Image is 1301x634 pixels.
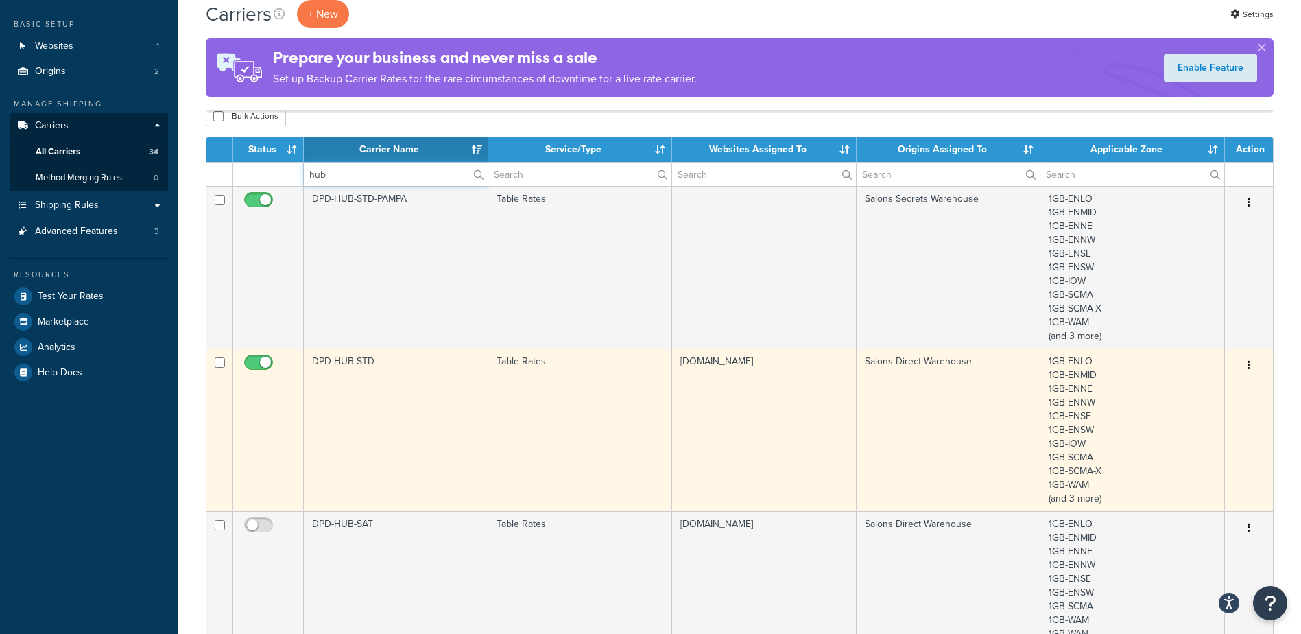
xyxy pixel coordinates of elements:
[10,165,168,191] li: Method Merging Rules
[10,59,168,84] li: Origins
[1040,163,1224,186] input: Search
[38,367,82,379] span: Help Docs
[1253,586,1287,620] button: Open Resource Center
[10,113,168,139] a: Carriers
[488,349,673,511] td: Table Rates
[10,269,168,281] div: Resources
[38,291,104,303] span: Test Your Rates
[672,349,857,511] td: [DOMAIN_NAME]
[35,66,66,78] span: Origins
[1230,5,1274,24] a: Settings
[857,349,1041,511] td: Salons Direct Warehouse
[154,172,158,184] span: 0
[10,19,168,30] div: Basic Setup
[672,137,857,162] th: Websites Assigned To: activate to sort column ascending
[10,335,168,360] a: Analytics
[10,59,168,84] a: Origins 2
[10,139,168,165] li: All Carriers
[1040,349,1225,511] td: 1GB-ENLO 1GB-ENMID 1GB-ENNE 1GB-ENNW 1GB-ENSE 1GB-ENSW 1GB-IOW 1GB-SCMA 1GB-SCMA-X 1GB-WAM (and 3...
[38,342,75,353] span: Analytics
[35,120,69,132] span: Carriers
[154,66,159,78] span: 2
[10,219,168,244] a: Advanced Features 3
[304,137,488,162] th: Carrier Name: activate to sort column ascending
[10,309,168,334] a: Marketplace
[35,226,118,237] span: Advanced Features
[10,360,168,385] a: Help Docs
[10,113,168,191] li: Carriers
[10,98,168,110] div: Manage Shipping
[10,219,168,244] li: Advanced Features
[10,139,168,165] a: All Carriers 34
[233,137,304,162] th: Status: activate to sort column ascending
[36,172,122,184] span: Method Merging Rules
[35,40,73,52] span: Websites
[488,186,673,349] td: Table Rates
[1164,54,1257,82] a: Enable Feature
[1040,186,1225,349] td: 1GB-ENLO 1GB-ENMID 1GB-ENNE 1GB-ENNW 1GB-ENSE 1GB-ENSW 1GB-IOW 1GB-SCMA 1GB-SCMA-X 1GB-WAM (and 3...
[304,163,488,186] input: Search
[149,146,158,158] span: 34
[154,226,159,237] span: 3
[488,163,672,186] input: Search
[273,69,697,89] p: Set up Backup Carrier Rates for the rare circumstances of downtime for a live rate carrier.
[10,34,168,59] a: Websites 1
[488,137,673,162] th: Service/Type: activate to sort column ascending
[304,186,488,349] td: DPD-HUB-STD-PAMPA
[857,186,1041,349] td: Salons Secrets Warehouse
[38,316,89,328] span: Marketplace
[10,34,168,59] li: Websites
[273,47,697,69] h4: Prepare your business and never miss a sale
[857,137,1041,162] th: Origins Assigned To: activate to sort column ascending
[304,349,488,511] td: DPD-HUB-STD
[36,146,80,158] span: All Carriers
[672,163,856,186] input: Search
[857,163,1040,186] input: Search
[206,106,286,126] button: Bulk Actions
[206,1,272,27] h1: Carriers
[35,200,99,211] span: Shipping Rules
[1225,137,1273,162] th: Action
[10,165,168,191] a: Method Merging Rules 0
[206,38,273,97] img: ad-rules-rateshop-fe6ec290ccb7230408bd80ed9643f0289d75e0ffd9eb532fc0e269fcd187b520.png
[10,193,168,218] a: Shipping Rules
[10,284,168,309] a: Test Your Rates
[156,40,159,52] span: 1
[1040,137,1225,162] th: Applicable Zone: activate to sort column ascending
